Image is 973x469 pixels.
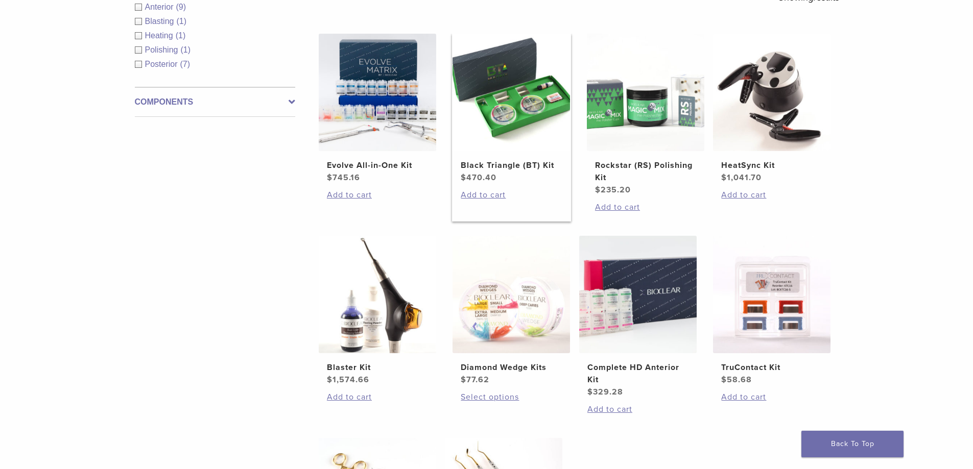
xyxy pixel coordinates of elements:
[176,3,186,11] span: (9)
[713,34,832,184] a: HeatSync KitHeatSync Kit $1,041.70
[327,159,428,171] h2: Evolve All-in-One Kit
[318,34,437,184] a: Evolve All-in-One KitEvolve All-in-One Kit $745.16
[461,172,496,183] bdi: 470.40
[721,189,822,201] a: Add to cart: “HeatSync Kit”
[721,172,727,183] span: $
[327,172,360,183] bdi: 745.16
[721,361,822,374] h2: TruContact Kit
[587,403,689,415] a: Add to cart: “Complete HD Anterior Kit”
[595,201,696,213] a: Add to cart: “Rockstar (RS) Polishing Kit”
[713,236,830,353] img: TruContact Kit
[713,34,830,151] img: HeatSync Kit
[586,34,705,196] a: Rockstar (RS) Polishing KitRockstar (RS) Polishing Kit $235.20
[318,236,437,386] a: Blaster KitBlaster Kit $1,574.66
[145,3,176,11] span: Anterior
[319,34,436,151] img: Evolve All-in-One Kit
[461,391,562,403] a: Select options for “Diamond Wedge Kits”
[327,361,428,374] h2: Blaster Kit
[461,189,562,201] a: Add to cart: “Black Triangle (BT) Kit”
[713,236,832,386] a: TruContact KitTruContact Kit $58.68
[145,45,181,54] span: Polishing
[461,375,466,385] span: $
[135,96,295,108] label: Components
[145,17,177,26] span: Blasting
[461,172,466,183] span: $
[327,375,369,385] bdi: 1,574.66
[176,17,186,26] span: (1)
[319,236,436,353] img: Blaster Kit
[453,236,570,353] img: Diamond Wedge Kits
[587,387,593,397] span: $
[595,185,631,195] bdi: 235.20
[587,361,689,386] h2: Complete HD Anterior Kit
[579,236,697,353] img: Complete HD Anterior Kit
[721,391,822,403] a: Add to cart: “TruContact Kit”
[180,45,191,54] span: (1)
[461,159,562,171] h2: Black Triangle (BT) Kit
[461,375,489,385] bdi: 77.62
[453,34,570,151] img: Black Triangle (BT) Kit
[579,236,698,398] a: Complete HD Anterior KitComplete HD Anterior Kit $329.28
[461,361,562,374] h2: Diamond Wedge Kits
[327,189,428,201] a: Add to cart: “Evolve All-in-One Kit”
[587,34,704,151] img: Rockstar (RS) Polishing Kit
[180,60,191,68] span: (7)
[721,375,752,385] bdi: 58.68
[721,172,762,183] bdi: 1,041.70
[595,159,696,184] h2: Rockstar (RS) Polishing Kit
[595,185,601,195] span: $
[176,31,186,40] span: (1)
[587,387,623,397] bdi: 329.28
[452,34,571,184] a: Black Triangle (BT) KitBlack Triangle (BT) Kit $470.40
[145,60,180,68] span: Posterior
[327,391,428,403] a: Add to cart: “Blaster Kit”
[327,172,333,183] span: $
[145,31,176,40] span: Heating
[721,159,822,171] h2: HeatSync Kit
[721,375,727,385] span: $
[327,375,333,385] span: $
[801,431,904,457] a: Back To Top
[452,236,571,386] a: Diamond Wedge KitsDiamond Wedge Kits $77.62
